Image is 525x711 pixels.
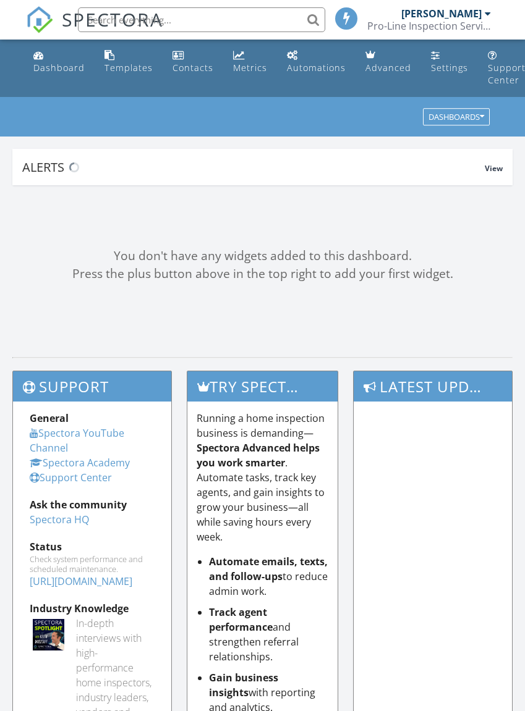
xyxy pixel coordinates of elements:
a: Automations (Basic) [282,44,351,80]
img: Spectoraspolightmain [33,619,64,650]
div: Dashboard [33,62,85,74]
a: Spectora YouTube Channel [30,426,124,455]
div: Dashboards [429,113,484,122]
div: Check system performance and scheduled maintenance. [30,554,155,574]
strong: Automate emails, texts, and follow-ups [209,555,328,583]
a: Support Center [30,471,112,484]
div: [PERSON_NAME] [401,7,482,20]
div: Alerts [22,159,485,175]
div: Advanced [365,62,411,74]
div: Ask the community [30,497,155,512]
strong: Spectora Advanced helps you work smarter [197,441,320,469]
strong: General [30,411,69,425]
p: Running a home inspection business is demanding— . Automate tasks, track key agents, and gain ins... [197,411,329,544]
a: Dashboard [28,44,90,80]
div: Contacts [173,62,213,74]
div: Templates [105,62,153,74]
div: Settings [431,62,468,74]
a: Advanced [361,44,416,80]
a: SPECTORA [26,17,163,43]
h3: Try spectora advanced [DATE] [187,371,338,402]
span: SPECTORA [62,6,163,32]
li: and strengthen referral relationships. [209,605,329,664]
div: Industry Knowledge [30,601,155,616]
div: You don't have any widgets added to this dashboard. [12,247,513,265]
div: Pro-Line Inspection Services. [367,20,491,32]
div: Press the plus button above in the top right to add your first widget. [12,265,513,283]
input: Search everything... [78,7,325,32]
a: Spectora Academy [30,456,130,469]
h3: Support [13,371,171,402]
a: Templates [100,44,158,80]
button: Dashboards [423,109,490,126]
a: Metrics [228,44,272,80]
img: The Best Home Inspection Software - Spectora [26,6,53,33]
strong: Track agent performance [209,605,273,634]
li: to reduce admin work. [209,554,329,599]
div: Metrics [233,62,267,74]
a: Settings [426,44,473,80]
a: Contacts [168,44,218,80]
span: View [485,163,503,174]
strong: Gain business insights [209,671,278,699]
a: [URL][DOMAIN_NAME] [30,574,132,588]
div: Status [30,539,155,554]
div: Automations [287,62,346,74]
a: Spectora HQ [30,513,89,526]
h3: Latest Updates [354,371,512,402]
